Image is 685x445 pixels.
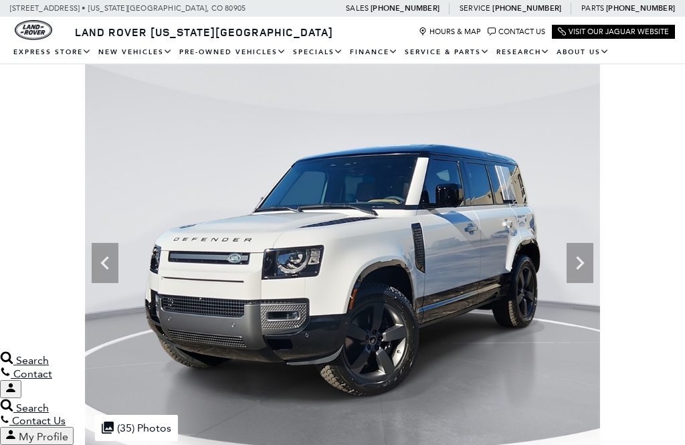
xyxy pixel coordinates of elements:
[15,20,52,40] a: land-rover
[13,367,52,380] span: Contact
[553,41,613,64] a: About Us
[488,27,545,36] a: Contact Us
[176,41,290,64] a: Pre-Owned Vehicles
[290,41,347,64] a: Specials
[10,4,246,13] a: [STREET_ADDRESS] • [US_STATE][GEOGRAPHIC_DATA], CO 80905
[75,25,333,39] span: Land Rover [US_STATE][GEOGRAPHIC_DATA]
[10,41,675,64] nav: Main Navigation
[95,41,176,64] a: New Vehicles
[419,27,481,36] a: Hours & Map
[16,354,49,367] span: Search
[12,414,66,427] span: Contact Us
[15,20,52,40] img: Land Rover
[493,41,553,64] a: Research
[347,41,401,64] a: Finance
[606,3,675,13] a: [PHONE_NUMBER]
[492,3,561,13] a: [PHONE_NUMBER]
[16,402,49,414] span: Search
[401,41,493,64] a: Service & Parts
[10,41,95,64] a: EXPRESS STORE
[558,27,669,36] a: Visit Our Jaguar Website
[67,25,341,39] a: Land Rover [US_STATE][GEOGRAPHIC_DATA]
[19,430,68,443] span: My Profile
[371,3,439,13] a: [PHONE_NUMBER]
